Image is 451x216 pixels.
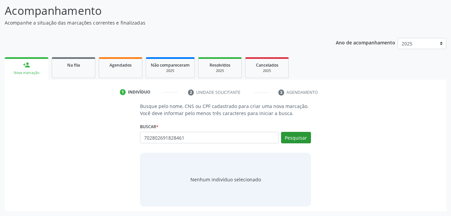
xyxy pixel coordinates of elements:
div: 2025 [250,68,284,73]
p: Busque pelo nome, CNS ou CPF cadastrado para criar uma nova marcação. Você deve informar pelo men... [140,103,311,117]
div: Nova marcação [9,70,44,75]
div: Nenhum indivíduo selecionado [190,176,261,183]
div: 1 [120,89,126,95]
span: Agendados [109,62,132,68]
div: Indivíduo [128,89,150,95]
div: 2025 [203,68,237,73]
p: Ano de acompanhamento [336,38,395,46]
span: Na fila [67,62,80,68]
div: 2025 [151,68,190,73]
p: Acompanhamento [5,2,314,19]
input: Busque por nome, CNS ou CPF [140,132,278,143]
div: person_add [23,61,30,69]
p: Acompanhe a situação das marcações correntes e finalizadas [5,19,314,26]
label: Buscar [140,121,159,132]
button: Pesquisar [281,132,311,143]
span: Resolvidos [210,62,230,68]
span: Cancelados [256,62,278,68]
span: Não compareceram [151,62,190,68]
